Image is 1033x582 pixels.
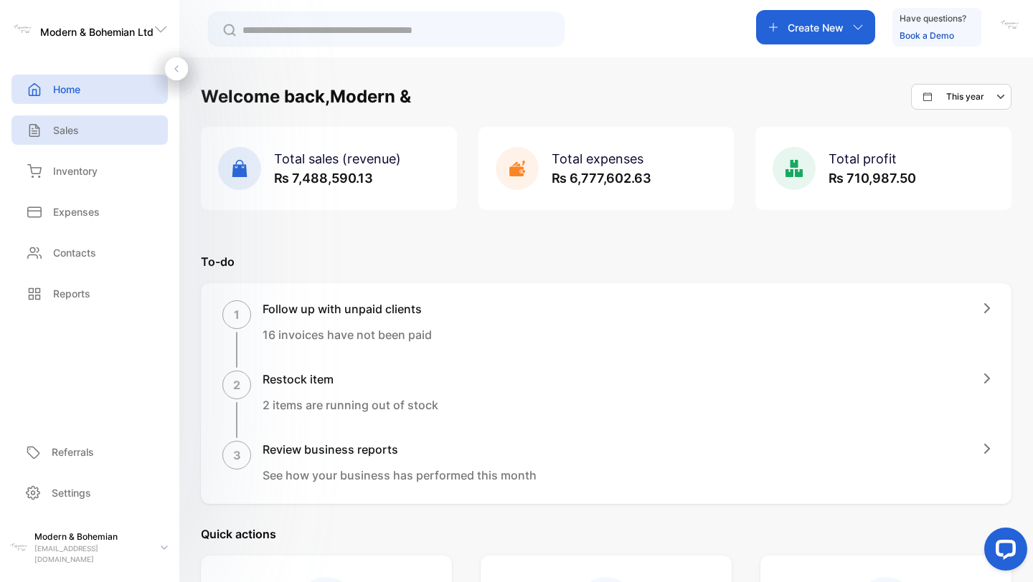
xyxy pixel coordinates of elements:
[999,14,1020,36] img: avatar
[40,24,154,39] p: Modern & Bohemian Ltd
[263,467,537,484] p: See how your business has performed this month
[9,538,29,558] img: profile
[263,396,438,414] p: 2 items are running out of stock
[53,245,96,260] p: Contacts
[946,90,984,103] p: This year
[34,543,149,565] p: [EMAIL_ADDRESS][DOMAIN_NAME]
[263,371,438,388] h1: Restock item
[274,171,373,186] span: ₨ 7,488,590.13
[829,171,916,186] span: ₨ 710,987.50
[53,163,98,178] p: Inventory
[900,30,954,41] a: Book a Demo
[263,326,432,343] p: 16 invoices have not been paid
[263,300,432,318] h1: Follow up with unpaid clients
[52,485,91,500] p: Settings
[756,10,875,44] button: Create New
[999,10,1020,44] button: avatar
[233,447,241,464] p: 3
[900,11,966,26] p: Have questions?
[829,151,897,166] span: Total profit
[52,444,94,459] p: Referrals
[911,84,1011,110] button: This year
[11,19,33,40] img: logo
[973,522,1033,582] iframe: LiveChat chat widget
[53,123,79,138] p: Sales
[53,286,90,301] p: Reports
[201,525,1011,543] p: Quick actions
[34,530,149,543] p: Modern & Bohemian
[234,306,240,323] p: 1
[552,151,643,166] span: Total expenses
[53,204,100,219] p: Expenses
[233,376,240,393] p: 2
[788,20,844,35] p: Create New
[274,151,401,166] span: Total sales (revenue)
[552,171,651,186] span: ₨ 6,777,602.63
[53,82,80,97] p: Home
[263,441,537,458] h1: Review business reports
[201,84,411,110] h1: Welcome back, Modern &
[201,253,1011,270] p: To-do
